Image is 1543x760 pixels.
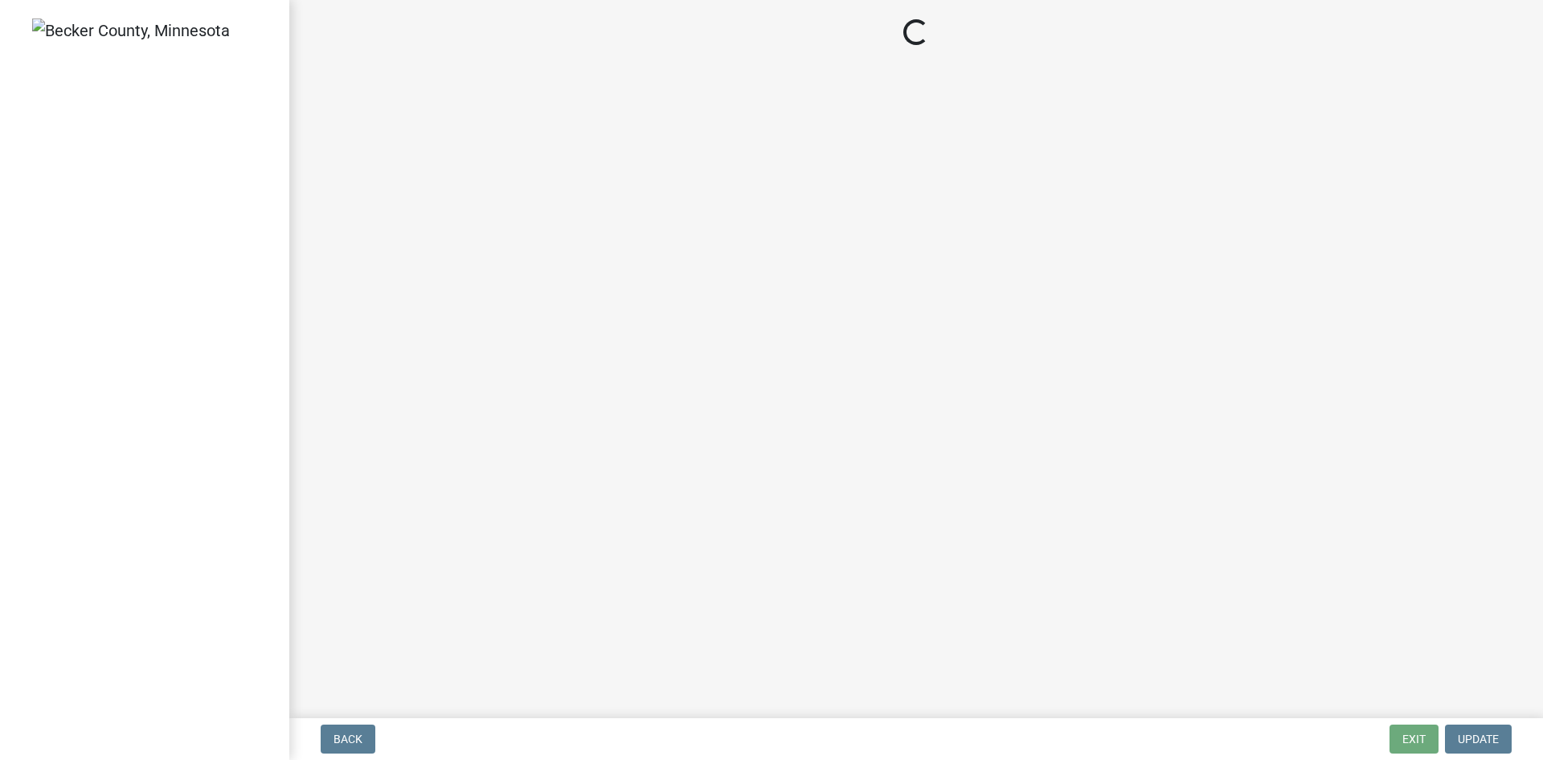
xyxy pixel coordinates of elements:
[1458,733,1499,746] span: Update
[1390,725,1439,754] button: Exit
[1445,725,1512,754] button: Update
[321,725,375,754] button: Back
[334,733,362,746] span: Back
[32,18,230,43] img: Becker County, Minnesota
